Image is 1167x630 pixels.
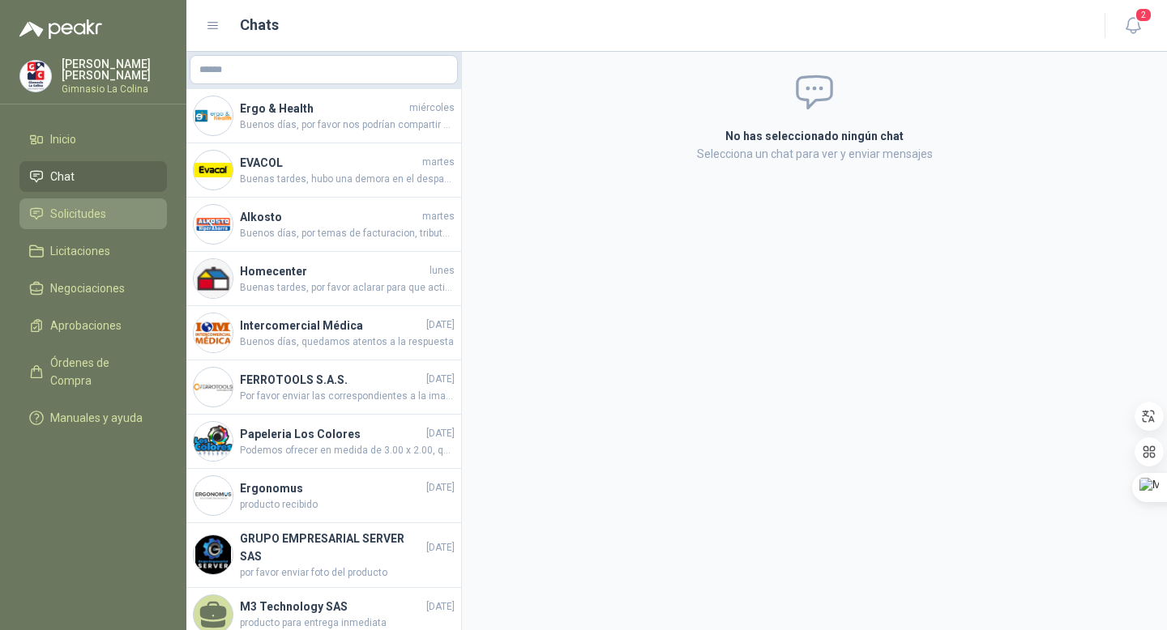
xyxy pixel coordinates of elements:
span: Manuales y ayuda [50,409,143,427]
span: Solicitudes [50,205,106,223]
h4: Homecenter [240,262,426,280]
span: Buenas tardes, por favor aclarar para que actividad necesitan este carro [240,280,455,296]
span: [DATE] [426,480,455,496]
h4: Ergo & Health [240,100,406,117]
a: Company LogoAlkostomartesBuenos días, por temas de facturacion, tributacion, y credito 30 dias, e... [186,198,461,252]
img: Company Logo [194,422,233,461]
a: Company LogoGRUPO EMPRESARIAL SERVER SAS[DATE]por favor enviar foto del producto [186,523,461,588]
img: Company Logo [194,205,233,244]
span: Buenos días, quedamos atentos a la respuesta [240,334,455,350]
h4: Ergonomus [240,479,423,497]
a: Solicitudes [19,198,167,229]
a: Company LogoEVACOLmartesBuenas tardes, hubo una demora en el despacho, estarían llegando entre [D... [186,143,461,198]
img: Company Logo [194,313,233,352]
span: Licitaciones [50,242,110,260]
a: Inicio [19,124,167,155]
img: Company Logo [194,535,233,574]
span: martes [422,155,455,170]
span: Órdenes de Compra [50,354,152,389]
h4: GRUPO EMPRESARIAL SERVER SAS [240,530,423,565]
h4: M3 Technology SAS [240,598,423,615]
h4: Intercomercial Médica [240,317,423,334]
span: por favor enviar foto del producto [240,565,455,581]
span: 2 [1135,7,1152,23]
span: miércoles [409,100,455,116]
span: Negociaciones [50,279,125,297]
span: Inicio [50,130,76,148]
span: producto recibido [240,497,455,513]
h4: Papeleria Los Colores [240,425,423,443]
span: [DATE] [426,317,455,333]
span: Podemos ofrecer en medida de 3.00 x 2.00, quedamos atentos para cargar precio [240,443,455,458]
a: Órdenes de Compra [19,347,167,396]
a: Aprobaciones [19,310,167,341]
p: Gimnasio La Colina [62,84,167,94]
img: Company Logo [194,151,233,189]
span: [DATE] [426,372,455,387]
a: Company LogoPapeleria Los Colores[DATE]Podemos ofrecer en medida de 3.00 x 2.00, quedamos atentos... [186,415,461,469]
h4: FERROTOOLS S.A.S. [240,371,423,389]
img: Company Logo [20,61,51,92]
img: Company Logo [194,96,233,135]
img: Logo peakr [19,19,102,39]
span: Buenos días, por temas de facturacion, tributacion, y credito 30 dias, el precio debe tener consi... [240,226,455,241]
span: [DATE] [426,599,455,615]
span: Por favor enviar las correspondientes a la imagen WhatsApp Image [DATE] 1.03.20 PM.jpeg [240,389,455,404]
a: Company LogoFERROTOOLS S.A.S.[DATE]Por favor enviar las correspondientes a la imagen WhatsApp Ima... [186,360,461,415]
span: [DATE] [426,540,455,556]
span: Aprobaciones [50,317,122,334]
p: Selecciona un chat para ver y enviar mensajes [532,145,1097,163]
a: Manuales y ayuda [19,402,167,433]
span: Buenas tardes, hubo una demora en el despacho, estarían llegando entre [DATE] y el [DATE]. Guía S... [240,172,455,187]
h4: Alkosto [240,208,419,226]
img: Company Logo [194,368,233,407]
img: Company Logo [194,259,233,298]
h1: Chats [240,14,279,36]
h4: EVACOL [240,154,419,172]
a: Licitaciones [19,236,167,266]
a: Company LogoErgo & HealthmiércolesBuenos días, por favor nos podrían compartir estatura y peso de... [186,89,461,143]
h2: No has seleccionado ningún chat [532,127,1097,145]
p: [PERSON_NAME] [PERSON_NAME] [62,58,167,81]
a: Negociaciones [19,273,167,304]
span: Chat [50,168,75,185]
a: Company LogoHomecenterlunesBuenas tardes, por favor aclarar para que actividad necesitan este carro [186,252,461,306]
button: 2 [1118,11,1148,40]
a: Chat [19,161,167,192]
a: Company LogoIntercomercial Médica[DATE]Buenos días, quedamos atentos a la respuesta [186,306,461,360]
span: Buenos días, por favor nos podrían compartir estatura y peso del paciente. [240,117,455,133]
span: lunes [430,263,455,279]
span: [DATE] [426,426,455,441]
span: martes [422,209,455,224]
img: Company Logo [194,476,233,515]
a: Company LogoErgonomus[DATE]producto recibido [186,469,461,523]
